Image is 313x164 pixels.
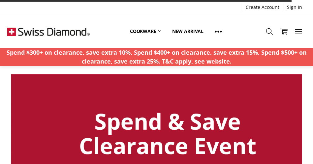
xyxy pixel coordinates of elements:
a: Show All [209,24,228,39]
p: Spend $300+ on clearance, save extra 10%, Spend $400+ on clearance, save extra 15%, Spend $500+ o... [4,48,310,66]
a: Create Account [242,3,283,12]
img: Free Shipping On Every Order [7,15,90,48]
a: Sign In [283,3,306,12]
a: New arrival [167,24,209,39]
a: Cookware [124,24,167,39]
div: Spend & Save Clearance Event [63,110,272,158]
